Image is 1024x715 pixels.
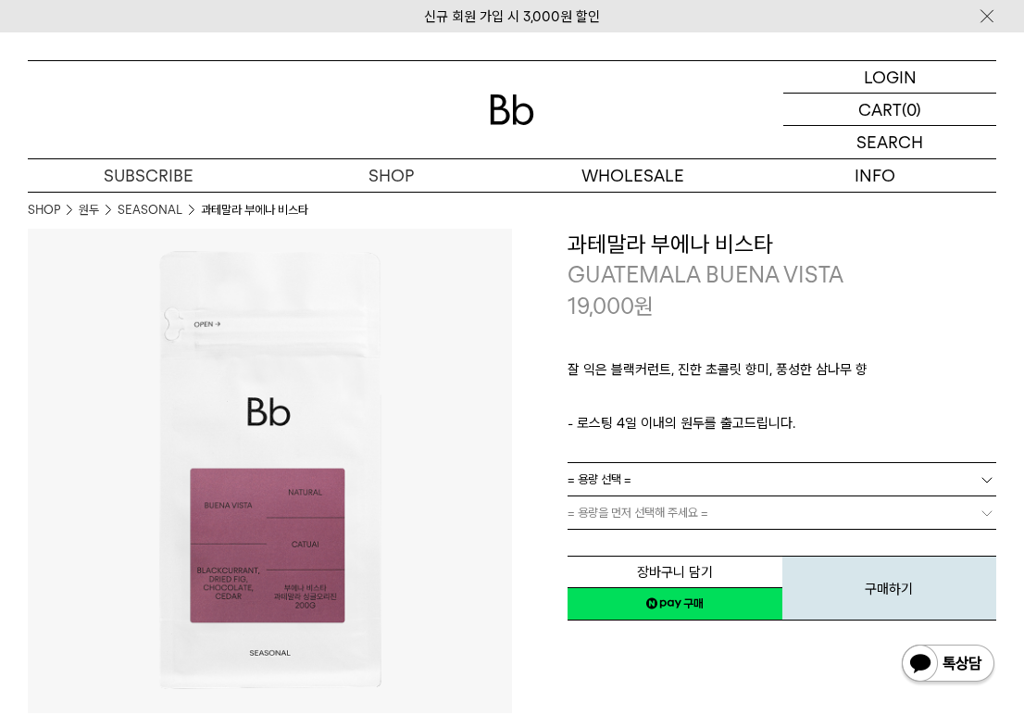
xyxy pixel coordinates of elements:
[568,390,996,412] p: ㅤ
[856,126,923,158] p: SEARCH
[270,159,513,192] a: SHOP
[512,159,755,192] p: WHOLESALE
[858,94,902,125] p: CART
[783,94,996,126] a: CART (0)
[424,8,600,25] a: 신규 회원 가입 시 3,000원 할인
[490,94,534,125] img: 로고
[28,229,512,713] img: 과테말라 부에나 비스타
[568,587,782,621] a: 새창
[568,229,996,260] h3: 과테말라 부에나 비스타
[902,94,921,125] p: (0)
[755,159,997,192] p: INFO
[79,201,99,220] a: 원두
[783,61,996,94] a: LOGIN
[28,201,60,220] a: SHOP
[568,412,996,434] p: - 로스팅 4일 이내의 원두를 출고드립니다.
[900,643,996,687] img: 카카오톡 채널 1:1 채팅 버튼
[28,159,270,192] a: SUBSCRIBE
[782,556,997,621] button: 구매하기
[568,496,708,529] span: = 용량을 먼저 선택해 주세요 =
[201,201,308,220] li: 과테말라 부에나 비스타
[568,259,996,291] p: GUATEMALA BUENA VISTA
[568,556,782,588] button: 장바구니 담기
[568,463,631,495] span: = 용량 선택 =
[864,61,917,93] p: LOGIN
[634,293,654,320] span: 원
[118,201,182,220] a: SEASONAL
[568,291,654,322] p: 19,000
[568,358,996,390] p: 잘 익은 블랙커런트, 진한 초콜릿 향미, 풍성한 삼나무 향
